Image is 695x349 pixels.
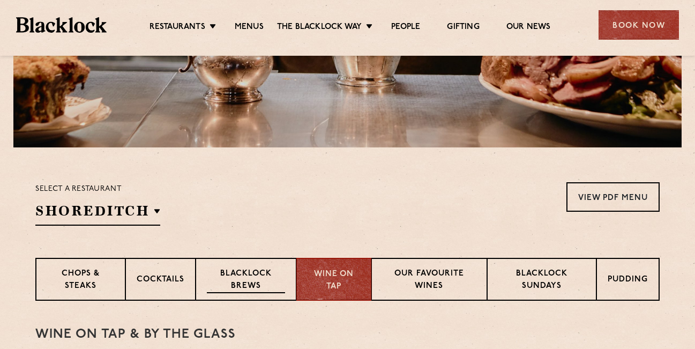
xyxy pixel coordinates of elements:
[150,22,205,34] a: Restaurants
[308,269,360,293] p: Wine on Tap
[599,10,679,40] div: Book Now
[391,22,420,34] a: People
[383,268,475,293] p: Our favourite wines
[16,17,107,32] img: BL_Textured_Logo-footer-cropped.svg
[277,22,362,34] a: The Blacklock Way
[506,22,551,34] a: Our News
[566,182,660,212] a: View PDF Menu
[235,22,264,34] a: Menus
[35,182,160,196] p: Select a restaurant
[35,202,160,226] h2: Shoreditch
[47,268,114,293] p: Chops & Steaks
[207,268,285,293] p: Blacklock Brews
[447,22,479,34] a: Gifting
[498,268,585,293] p: Blacklock Sundays
[608,274,648,287] p: Pudding
[35,328,660,341] h3: WINE on tap & by the glass
[137,274,184,287] p: Cocktails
